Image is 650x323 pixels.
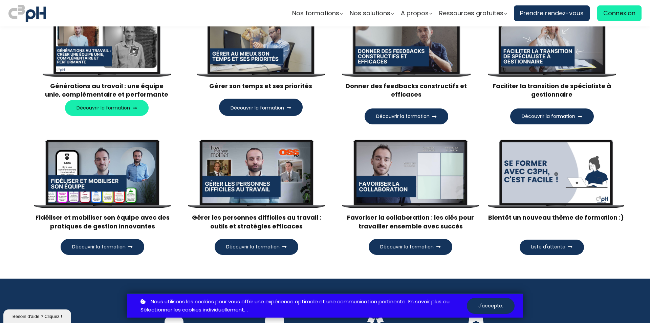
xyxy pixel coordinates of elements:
[342,82,471,99] h3: Donner des feedbacks constructifs et efficaces
[140,306,245,314] a: Sélectionner les cookies individuellement.
[467,298,515,314] button: J'accepte.
[188,213,325,230] h3: Gérer les personnes difficiles au travail : outils et stratégies efficaces
[231,104,284,112] span: Découvrir la formation
[72,243,126,250] span: Découvrir la formation
[219,99,303,116] button: Découvrir la formation
[342,213,479,230] h3: Favoriser la collaboration : les clés pour travailler ensemble avec succès
[365,108,448,124] button: Découvrir la formation
[510,108,594,124] button: Découvrir la formation
[226,243,280,250] span: Découvrir la formation
[65,100,149,116] button: Découvrir la formation
[520,8,584,18] span: Prendre rendez-vous
[401,8,429,18] span: A propos
[603,8,635,18] span: Connexion
[439,8,503,18] span: Ressources gratuites
[34,213,171,230] h3: Fidéliser et mobiliser son équipe avec des pratiques de gestion innovantes
[77,104,130,112] span: Découvrir la formation
[196,82,325,90] h3: Gérer son temps et ses priorités
[487,82,616,99] h3: Faciliter la transition de spécialiste à gestionnaire
[292,8,339,18] span: Nos formations
[42,82,171,99] p: Générations au travail : une équipe unie, complémentaire et performante
[3,308,72,323] iframe: chat widget
[376,113,430,120] span: Découvrir la formation
[514,5,590,21] a: Prendre rendez-vous
[61,239,144,255] button: Découvrir la formation
[487,213,625,222] h3: Bientôt un nouveau thème de formation :)
[215,239,298,255] button: Découvrir la formation
[350,8,390,18] span: Nos solutions
[408,298,441,306] a: En savoir plus
[520,240,584,255] button: Liste d'attente
[369,239,452,255] button: Découvrir la formation
[139,298,467,315] p: ou .
[8,3,46,23] img: logo C3PH
[597,5,642,21] a: Connexion
[151,298,407,306] span: Nous utilisons les cookies pour vous offrir une expérience optimale et une communication pertinente.
[522,113,575,120] span: Découvrir la formation
[531,243,565,250] span: Liste d'attente
[380,243,434,250] span: Découvrir la formation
